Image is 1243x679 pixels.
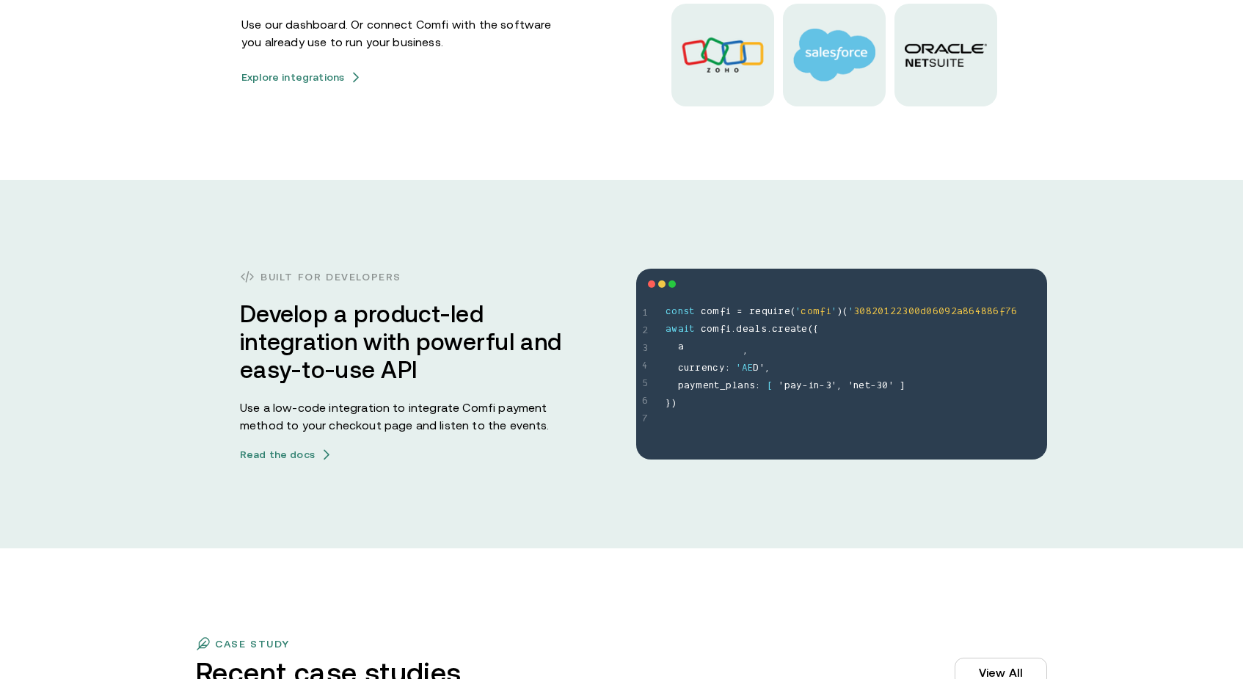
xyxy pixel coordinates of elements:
[720,378,726,396] span: _
[696,378,702,396] span: m
[859,304,865,322] span: 0
[241,65,362,83] a: Explore integrationsarrow icons
[772,322,778,339] span: c
[725,360,730,378] span: :
[726,304,731,322] span: i
[819,378,825,396] span: -
[678,360,684,378] span: c
[671,322,677,339] span: w
[642,376,648,393] span: 5
[737,378,743,396] span: a
[241,71,362,83] button: Explore integrationsarrow icons
[866,304,872,322] span: 8
[801,322,807,339] span: e
[876,378,882,396] span: 3
[720,304,726,322] span: f
[671,304,677,322] span: o
[701,360,707,378] span: e
[736,360,741,378] span: '
[820,304,825,322] span: f
[768,304,773,322] span: u
[726,378,732,396] span: p
[755,378,760,396] span: :
[240,269,255,284] img: code
[882,378,888,396] span: 0
[732,378,737,396] span: l
[240,449,332,460] button: Read the docsarrow icons
[240,268,563,286] h3: Built for developers
[900,378,905,396] span: ]
[784,322,790,339] span: e
[701,322,707,339] span: c
[878,304,883,322] span: 0
[987,304,993,322] span: 8
[689,304,694,322] span: t
[836,378,842,396] span: ,
[813,304,820,322] span: m
[737,304,743,322] span: =
[951,304,957,322] span: 2
[773,304,778,322] span: i
[744,378,749,396] span: n
[350,71,362,84] img: arrow icons
[826,304,831,322] span: i
[808,322,813,339] span: (
[689,360,695,378] span: r
[933,304,938,322] span: 6
[748,322,754,339] span: a
[926,304,932,322] span: 0
[642,358,648,376] span: 4
[742,360,748,378] span: A
[678,322,684,339] span: a
[690,378,696,396] span: y
[240,300,563,384] h3: Develop a product-led integration with powerful and easy-to-use API
[767,378,773,396] span: [
[642,393,648,411] span: 6
[714,378,719,396] span: t
[836,304,842,322] span: )
[859,378,864,396] span: e
[703,378,709,396] span: e
[712,360,718,378] span: c
[784,378,790,396] span: p
[753,360,759,378] span: D
[853,378,859,396] span: n
[684,378,690,396] span: a
[689,322,694,339] span: t
[870,378,876,396] span: -
[905,43,987,67] img: oracle logo
[890,304,896,322] span: 2
[963,304,969,322] span: 8
[802,378,808,396] span: -
[642,305,648,323] span: 1
[975,304,981,322] span: 4
[736,322,742,339] span: d
[712,304,719,322] span: m
[678,339,684,357] span: a
[749,304,755,322] span: r
[765,360,770,378] span: ,
[865,378,870,396] span: t
[920,304,926,322] span: d
[831,304,836,322] span: '
[754,322,760,339] span: l
[969,304,974,322] span: 6
[695,360,701,378] span: r
[790,378,796,396] span: a
[759,360,765,378] span: '
[872,304,878,322] span: 2
[938,304,944,322] span: 0
[784,304,790,322] span: e
[896,304,902,322] span: 2
[809,378,814,396] span: i
[642,323,648,341] span: 2
[842,304,847,322] span: (
[720,322,726,339] span: f
[790,322,796,339] span: a
[796,322,801,339] span: t
[215,638,290,650] p: case study
[993,304,999,322] span: 6
[678,304,683,322] span: n
[981,304,987,322] span: 8
[1005,304,1011,322] span: 7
